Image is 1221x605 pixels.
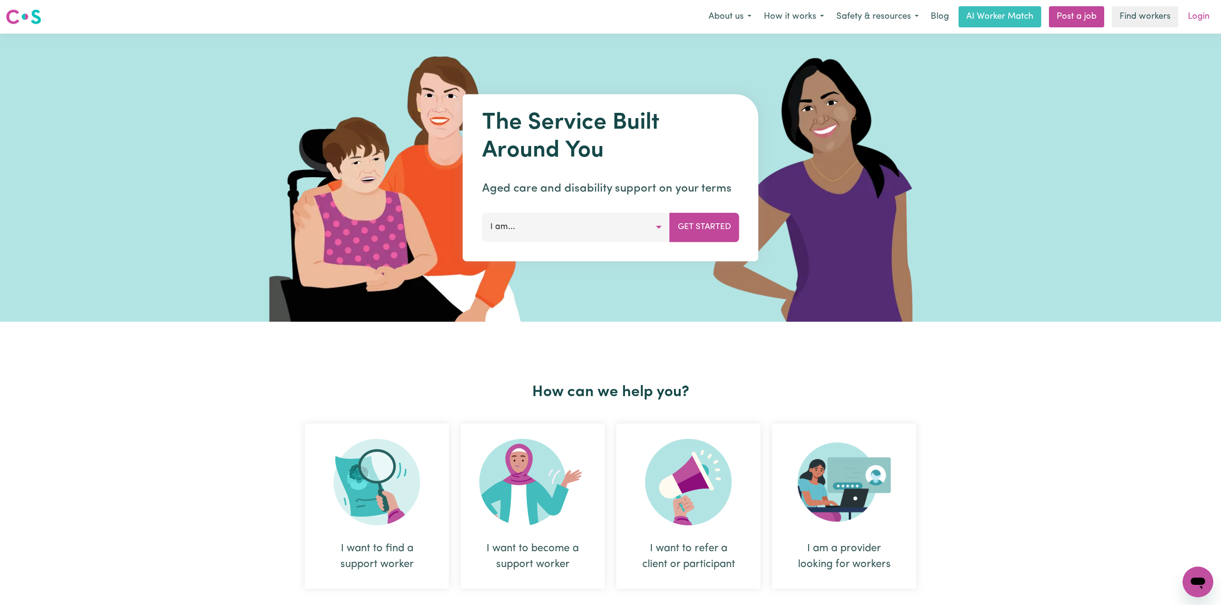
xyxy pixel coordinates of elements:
[1182,6,1215,27] a: Login
[6,6,41,28] a: Careseekers logo
[482,213,670,242] button: I am...
[484,541,582,572] div: I want to become a support worker
[616,423,760,589] div: I want to refer a client or participant
[334,439,420,525] img: Search
[305,423,449,589] div: I want to find a support worker
[482,180,739,197] p: Aged care and disability support on your terms
[328,541,426,572] div: I want to find a support worker
[959,6,1041,27] a: AI Worker Match
[925,6,955,27] a: Blog
[797,439,891,525] img: Provider
[1112,6,1178,27] a: Find workers
[795,541,893,572] div: I am a provider looking for workers
[1049,6,1104,27] a: Post a job
[461,423,605,589] div: I want to become a support worker
[830,7,925,27] button: Safety & resources
[772,423,916,589] div: I am a provider looking for workers
[758,7,830,27] button: How it works
[1183,567,1213,597] iframe: Button to launch messaging window
[299,383,922,401] h2: How can we help you?
[670,213,739,242] button: Get Started
[479,439,586,525] img: Become Worker
[645,439,732,525] img: Refer
[6,8,41,25] img: Careseekers logo
[639,541,737,572] div: I want to refer a client or participant
[702,7,758,27] button: About us
[482,109,739,165] h1: The Service Built Around You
